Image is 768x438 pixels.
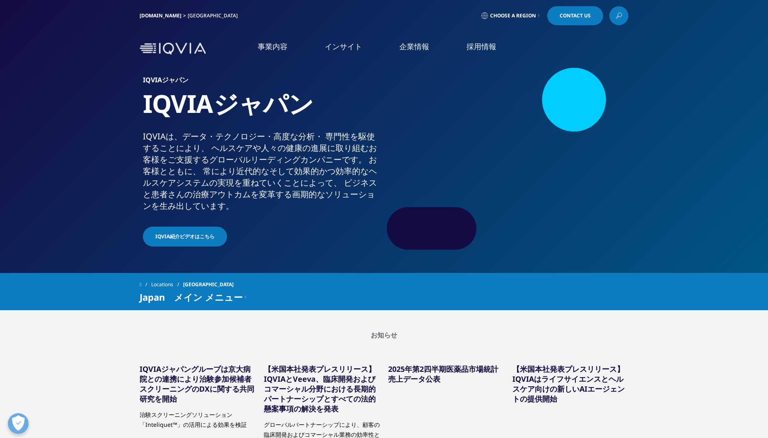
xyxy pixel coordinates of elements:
[388,364,498,384] a: 2025年第2四半期医薬品市場統計売上データ公表
[547,6,603,25] a: Contact Us
[325,41,362,52] a: インサイト
[399,41,429,52] a: 企業情報
[560,13,591,18] span: Contact Us
[466,41,496,52] a: 採用情報
[143,131,381,212] div: IQVIAは、​データ・​テクノロジー・​高度な​分析・​ 専門性を​駆使する​ことに​より、​ ヘルスケアや​人々の​健康の​進展に​取り組む​お客様を​ご支援​する​グローバル​リーディング...
[155,233,215,240] span: IQVIA紹介ビデオはこちら
[490,12,536,19] span: Choose a Region
[8,413,29,434] button: 優先設定センターを開く
[151,277,183,292] a: Locations
[188,12,241,19] div: [GEOGRAPHIC_DATA]
[140,331,628,339] h2: お知らせ
[143,88,381,131] h1: IQVIAジャパン
[264,364,376,414] a: 【米国本社発表プレスリリース】IQVIAとVeeva、臨床開発およびコマーシャル分野における長期的パートナーシップとすべての法的懸案事項の解決を発表
[183,277,234,292] span: [GEOGRAPHIC_DATA]
[209,29,628,68] nav: Primary
[140,404,256,430] p: 治験スクリーニングソリューション「Inteliquet™」の活用による効果を検証
[143,77,381,88] h6: IQVIAジャパン
[512,364,625,404] a: 【米国本社発表プレスリリース】IQVIAはライフサイエンスとヘルスケア向けの新しいAIエージェントの提供開始
[143,227,227,247] a: IQVIA紹介ビデオはこちら
[140,12,181,19] a: [DOMAIN_NAME]
[140,364,254,404] a: IQVIAジャパングループは京大病院との連携により治験参加候補者スクリーニングのDXに関する共同研究を開始
[258,41,287,52] a: 事業内容
[404,77,626,242] img: 873_asian-businesspeople-meeting-in-office.jpg
[140,292,243,302] span: Japan メイン メニュー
